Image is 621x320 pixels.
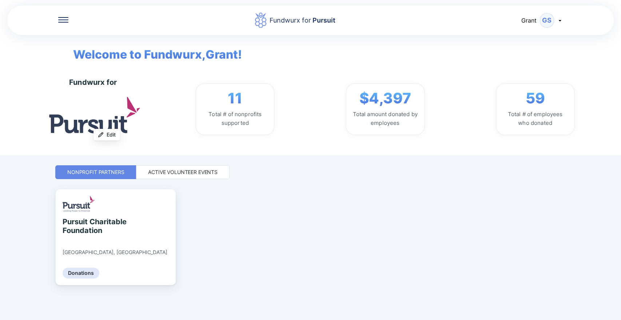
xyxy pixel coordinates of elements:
button: Edit [93,129,120,141]
div: Fundwurx for [270,15,335,25]
div: Total amount donated by employees [352,110,418,127]
div: Fundwurx for [69,78,117,87]
div: Nonprofit Partners [67,169,124,176]
div: GS [540,13,554,28]
div: [GEOGRAPHIC_DATA], [GEOGRAPHIC_DATA] [63,249,167,256]
span: Edit [107,131,116,138]
img: logo.jpg [49,97,140,133]
span: 11 [228,90,242,107]
span: 59 [525,90,545,107]
span: $4,397 [359,90,411,107]
div: Active Volunteer Events [148,169,218,176]
div: Donations [63,268,99,278]
span: Welcome to Fundwurx, Grant ! [62,35,242,63]
span: Pursuit [311,16,335,24]
div: Total # of employees who donated [502,110,568,127]
div: Total # of nonprofits supported [202,110,268,127]
span: Grant [521,17,537,24]
div: Pursuit Charitable Foundation [63,217,129,235]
